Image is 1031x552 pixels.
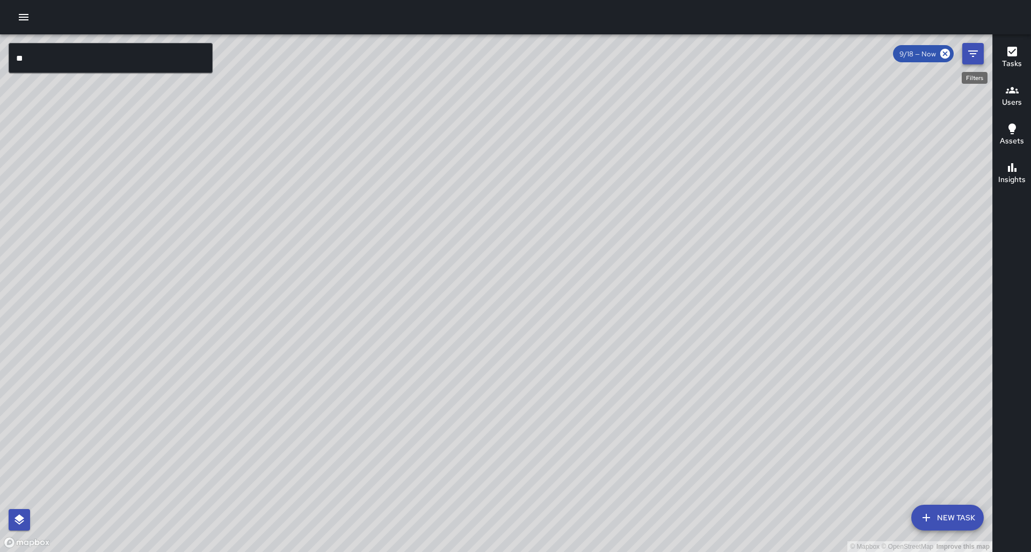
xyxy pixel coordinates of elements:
h6: Assets [1000,135,1024,147]
button: Tasks [993,39,1031,77]
button: Users [993,77,1031,116]
h6: Tasks [1002,58,1022,70]
h6: Insights [998,174,1026,186]
button: New Task [911,505,984,531]
button: Insights [993,155,1031,193]
span: 9/18 — Now [893,49,942,59]
h6: Users [1002,97,1022,108]
button: Filters [962,43,984,64]
div: Filters [962,72,988,84]
button: Assets [993,116,1031,155]
div: 9/18 — Now [893,45,954,62]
